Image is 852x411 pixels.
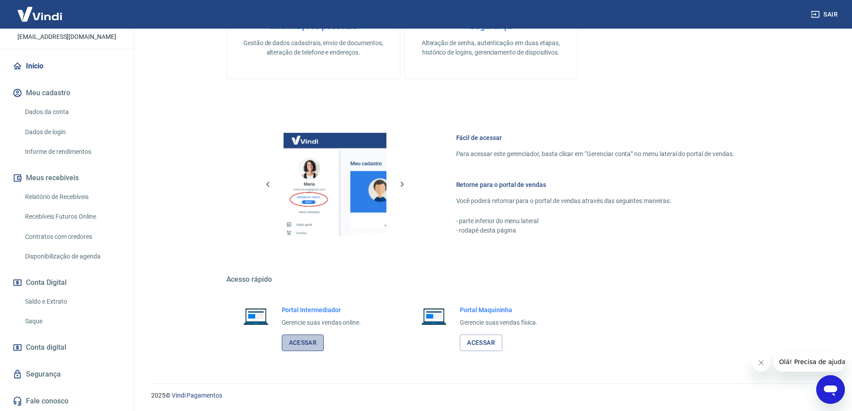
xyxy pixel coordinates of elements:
h6: Retorne para o portal de vendas [456,180,734,189]
a: Início [11,56,123,76]
a: Informe de rendimentos [21,143,123,161]
button: Sair [809,6,841,23]
a: Relatório de Recebíveis [21,188,123,206]
h6: Fácil de acessar [456,133,734,142]
img: Imagem da dashboard mostrando o botão de gerenciar conta na sidebar no lado esquerdo [284,133,386,236]
p: [PERSON_NAME] Toiomoto Sanches [7,10,127,29]
span: Conta digital [26,341,66,354]
p: 2025 © [151,391,831,400]
iframe: Botão para abrir a janela de mensagens [816,375,845,404]
h5: Acesso rápido [226,275,756,284]
p: Alteração de senha, autenticação em duas etapas, histórico de logins, gerenciamento de dispositivos. [419,38,563,57]
a: Dados da conta [21,103,123,121]
a: Recebíveis Futuros Online [21,208,123,226]
a: Saldo e Extrato [21,292,123,311]
a: Disponibilização de agenda [21,247,123,266]
img: Imagem de um notebook aberto [415,305,453,327]
button: Meus recebíveis [11,168,123,188]
a: Dados de login [21,123,123,141]
a: Vindi Pagamentos [172,392,222,399]
a: Acessar [282,335,324,351]
a: Conta digital [11,338,123,357]
iframe: Fechar mensagem [752,354,770,372]
p: - rodapé desta página [456,226,734,235]
h6: Portal Maquininha [460,305,538,314]
span: Olá! Precisa de ajuda? [5,6,75,13]
a: Contratos com credores [21,228,123,246]
p: Gerencie suas vendas física. [460,318,538,327]
p: Gerencie suas vendas online. [282,318,361,327]
a: Segurança [11,364,123,384]
a: Acessar [460,335,502,351]
button: Meu cadastro [11,83,123,103]
p: Você poderá retornar para o portal de vendas através das seguintes maneiras: [456,196,734,206]
p: Gestão de dados cadastrais, envio de documentos, alteração de telefone e endereços. [241,38,386,57]
iframe: Mensagem da empresa [774,352,845,372]
p: Para acessar este gerenciador, basta clicar em “Gerenciar conta” no menu lateral do portal de ven... [456,149,734,159]
p: - parte inferior do menu lateral [456,216,734,226]
img: Imagem de um notebook aberto [237,305,275,327]
a: Saque [21,312,123,330]
h6: Portal Intermediador [282,305,361,314]
a: Fale conosco [11,391,123,411]
p: [EMAIL_ADDRESS][DOMAIN_NAME] [17,32,116,42]
button: Conta Digital [11,273,123,292]
img: Vindi [11,0,69,28]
